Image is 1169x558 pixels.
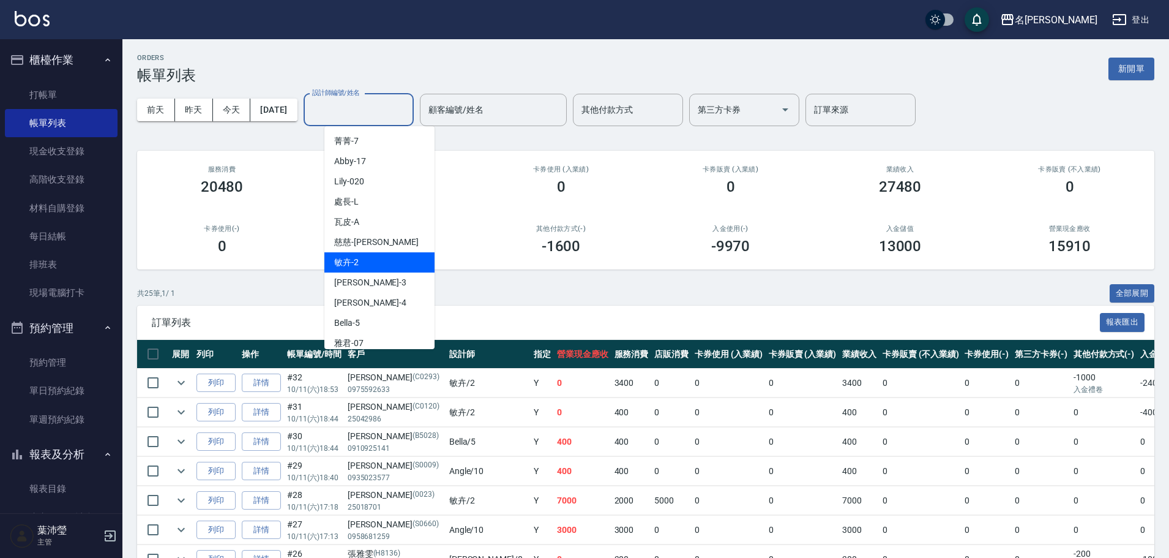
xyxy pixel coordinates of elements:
span: 雅君 -07 [334,337,364,350]
th: 卡券販賣 (入業績) [766,340,840,369]
td: 0 [880,398,962,427]
td: 0 [651,369,692,398]
a: 詳情 [242,462,281,481]
button: 列印 [196,374,236,393]
p: (0023) [413,489,435,502]
td: 2000 [611,486,652,515]
td: 7000 [554,486,611,515]
span: Bella -5 [334,317,360,330]
td: 0 [692,369,766,398]
td: 0 [962,428,1012,456]
td: 0 [1012,428,1070,456]
th: 指定 [531,340,554,369]
h3: 服務消費 [152,165,292,173]
p: 0958681259 [348,531,443,542]
td: Angle /10 [446,516,531,545]
p: 10/11 (六) 17:18 [287,502,342,513]
td: 0 [880,457,962,486]
td: 400 [839,457,880,486]
td: Y [531,398,554,427]
button: 名[PERSON_NAME] [995,7,1102,32]
button: 昨天 [175,99,213,121]
td: 0 [1012,369,1070,398]
td: 0 [880,428,962,456]
p: (B5028) [413,430,439,443]
td: 0 [962,457,1012,486]
div: [PERSON_NAME] [348,518,443,531]
td: -1000 [1070,369,1138,398]
h3: 15910 [1048,238,1091,255]
a: 預約管理 [5,349,118,377]
a: 現金收支登錄 [5,137,118,165]
button: 列印 [196,521,236,540]
a: 高階收支登錄 [5,165,118,194]
h2: 卡券販賣 (不入業績) [999,165,1140,173]
span: 慈慈 -[PERSON_NAME] [334,236,419,249]
div: [PERSON_NAME] [348,459,443,472]
td: 0 [880,516,962,545]
td: Y [531,516,554,545]
p: 10/11 (六) 18:53 [287,384,342,395]
td: 敏卉 /2 [446,486,531,515]
h3: 20480 [201,178,244,195]
a: 店家區間累計表 [5,503,118,532]
img: Logo [15,11,50,26]
span: [PERSON_NAME] -4 [334,296,406,309]
th: 列印 [193,340,239,369]
button: save [965,7,989,32]
td: #27 [284,516,345,545]
div: [PERSON_NAME] [348,401,443,413]
p: (C0293) [413,371,439,384]
a: 詳情 [242,491,281,510]
td: 敏卉 /2 [446,398,531,427]
td: 400 [611,428,652,456]
h3: 27480 [879,178,922,195]
label: 設計師編號/姓名 [312,88,360,97]
td: 0 [962,516,1012,545]
h3: 帳單列表 [137,67,196,84]
h2: 入金使用(-) [660,225,801,233]
td: 敏卉 /2 [446,369,531,398]
td: 0 [651,398,692,427]
p: 共 25 筆, 1 / 1 [137,288,175,299]
a: 打帳單 [5,81,118,109]
button: expand row [172,521,190,539]
button: expand row [172,432,190,451]
a: 詳情 [242,403,281,422]
div: [PERSON_NAME] [348,489,443,502]
td: 0 [962,369,1012,398]
p: 0975592633 [348,384,443,395]
h3: -9970 [711,238,750,255]
h2: 卡券販賣 (入業績) [660,165,801,173]
div: 名[PERSON_NAME] [1015,12,1097,28]
h2: 第三方卡券(-) [321,225,461,233]
th: 店販消費 [651,340,692,369]
div: [PERSON_NAME] [348,371,443,384]
button: 列印 [196,432,236,451]
h3: 0 [1066,178,1074,195]
span: Abby -17 [334,155,366,168]
a: 詳情 [242,374,281,393]
td: 3000 [839,516,880,545]
span: 處長 -L [334,195,359,208]
p: 10/11 (六) 18:44 [287,413,342,424]
td: 0 [1012,398,1070,427]
h3: 0 [218,238,226,255]
p: 主管 [37,537,100,548]
td: 0 [880,369,962,398]
button: expand row [172,491,190,510]
button: expand row [172,462,190,480]
td: #28 [284,486,345,515]
button: 列印 [196,462,236,481]
td: 400 [839,428,880,456]
p: 入金禮卷 [1074,384,1135,395]
td: Y [531,486,554,515]
a: 單週預約紀錄 [5,405,118,434]
button: 列印 [196,491,236,510]
span: 敏卉 -2 [334,256,359,269]
td: 400 [611,457,652,486]
span: 菁菁 -7 [334,135,359,148]
td: 0 [1012,457,1070,486]
a: 每日結帳 [5,222,118,251]
h3: -1600 [542,238,581,255]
